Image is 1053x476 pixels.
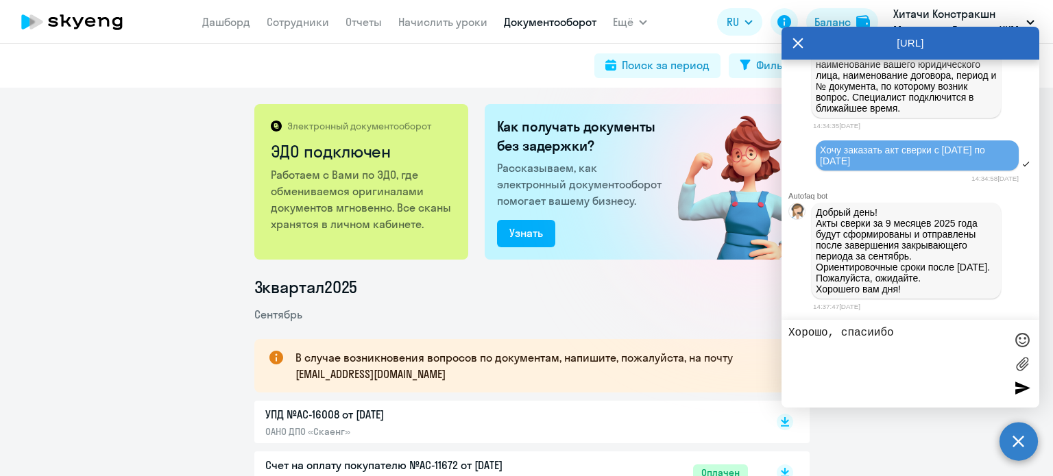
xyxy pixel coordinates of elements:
span: RU [727,14,739,30]
li: 3 квартал 2025 [254,276,810,298]
p: ​Акты сверки за 9 месяцев 2025 года будут сформированы и отправлены после завершения закрывающего... [816,218,997,262]
a: Отчеты [346,15,382,29]
time: 14:37:47[DATE] [813,303,860,310]
img: connected [655,104,810,260]
textarea: Хорошо, спасиибо [788,327,1005,401]
button: Поиск за период [594,53,721,78]
button: RU [717,8,762,36]
p: Пожалуйста, ожидайте. [816,273,997,284]
button: Узнать [497,220,555,247]
span: Ещё [613,14,633,30]
div: Autofaq bot [788,192,1039,200]
button: Ещё [613,8,647,36]
time: 14:34:35[DATE] [813,122,860,129]
p: Хитачи Констракшн Машинери Евразия, ХКМ ЕВРАЗИЯ, ООО [893,5,1021,38]
img: balance [856,15,870,29]
span: Сентябрь [254,308,302,321]
img: bot avatar [789,203,806,223]
p: Электронный документооборот [287,120,431,132]
button: Балансbalance [806,8,878,36]
p: Рассказываем, как электронный документооборот помогает вашему бизнесу. [497,160,667,209]
button: Фильтр [729,53,804,78]
div: Узнать [509,225,543,241]
a: Документооборот [504,15,596,29]
div: Баланс [814,14,851,30]
a: Дашборд [202,15,250,29]
p: В случае возникновения вопросов по документам, напишите, пожалуйста, на почту [EMAIL_ADDRESS][DOM... [295,349,785,382]
label: Лимит 10 файлов [1012,353,1032,374]
div: Фильтр [756,57,793,73]
p: УПД №AC-16008 от [DATE] [265,406,553,423]
h2: ЭДО подключен [271,140,454,162]
button: Хитачи Констракшн Машинери Евразия, ХКМ ЕВРАЗИЯ, ООО [886,5,1041,38]
p: Работаем с Вами по ЭДО, где обмениваемся оригиналами документов мгновенно. Все сканы хранятся в л... [271,166,454,232]
span: Хочу заказать акт сверки с [DATE] по [DATE] [820,145,988,166]
span: Сформулируйте, пожалуйста, запрос. Дополнительно укажите, пжл., наименование вашего юридического ... [816,37,999,114]
time: 14:34:58[DATE] [971,175,1019,182]
p: Добрый день! [816,207,997,218]
a: УПД №AC-16008 от [DATE]ОАНО ДПО «Скаенг» [265,406,748,438]
a: Начислить уроки [398,15,487,29]
p: Ориентировочные сроки после [DATE]. [816,262,997,273]
div: Поиск за период [622,57,710,73]
h2: Как получать документы без задержки? [497,117,667,155]
a: Сотрудники [267,15,329,29]
p: ОАНО ДПО «Скаенг» [265,425,553,438]
p: Хорошего вам дня! [816,284,997,295]
p: Счет на оплату покупателю №AC-11672 от [DATE] [265,457,553,473]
